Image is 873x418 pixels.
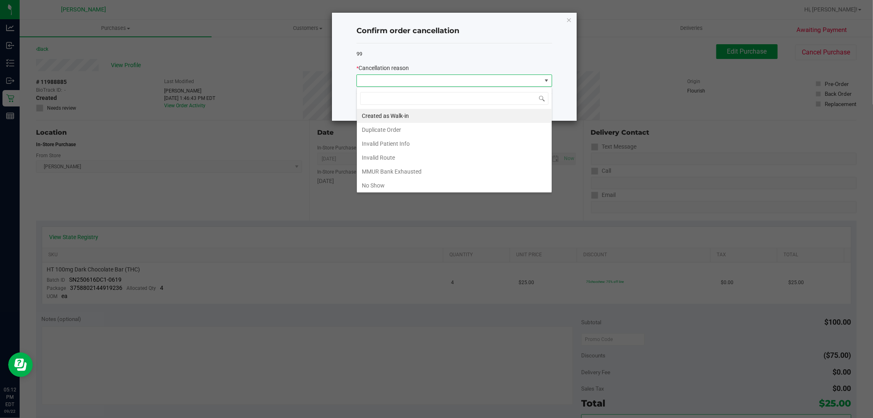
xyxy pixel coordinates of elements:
li: Duplicate Order [357,123,552,137]
li: No Show [357,178,552,192]
span: 99 [356,51,362,57]
button: Close [566,15,572,25]
iframe: Resource center [8,352,33,377]
li: Created as Walk-in [357,109,552,123]
li: Invalid Patient Info [357,137,552,151]
li: MMUR Bank Exhausted [357,165,552,178]
span: Cancellation reason [359,65,409,71]
h4: Confirm order cancellation [356,26,552,36]
li: Invalid Route [357,151,552,165]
